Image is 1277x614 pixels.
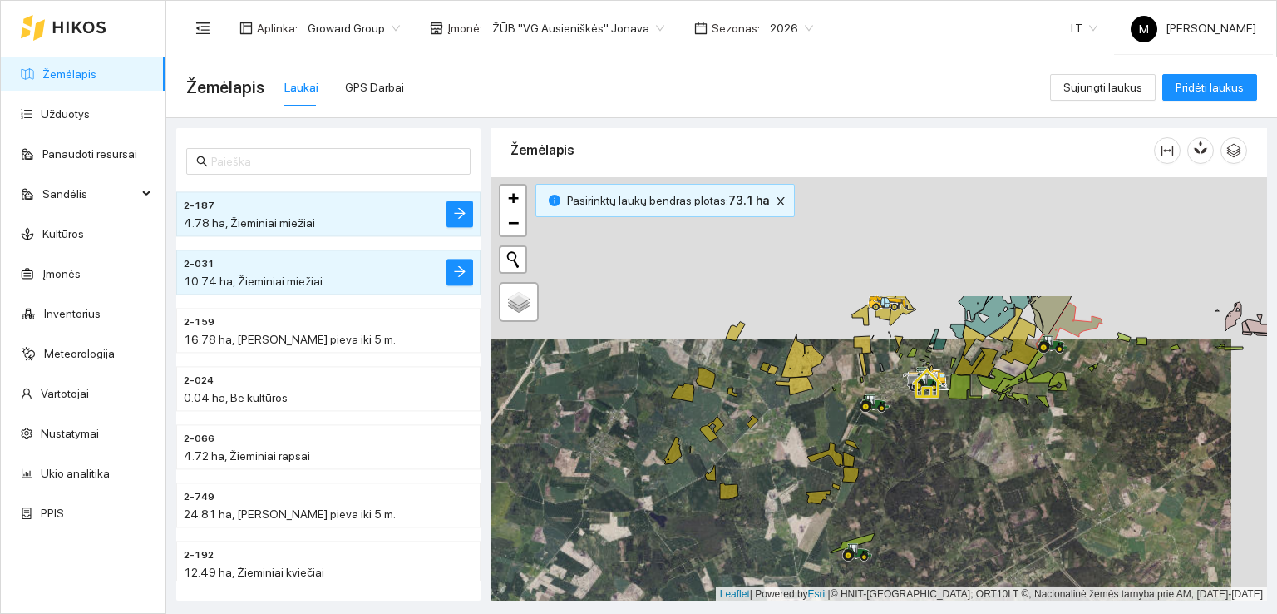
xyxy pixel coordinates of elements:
[308,16,400,41] span: Groward Group
[1071,16,1097,41] span: LT
[184,548,214,564] span: 2-192
[42,227,84,240] a: Kultūros
[42,267,81,280] a: Įmonės
[1063,78,1142,97] span: Sujungti laukus
[184,374,214,389] span: 2-024
[257,19,298,37] span: Aplinka :
[828,588,831,600] span: |
[195,21,210,36] span: menu-fold
[41,107,90,121] a: Užduotys
[446,259,473,285] button: arrow-right
[184,199,214,215] span: 2-187
[184,333,396,346] span: 16.78 ha, [PERSON_NAME] pieva iki 5 m.
[184,275,323,288] span: 10.74 ha, Žieminiai miežiai
[42,67,96,81] a: Žemėlapis
[694,22,708,35] span: calendar
[446,201,473,227] button: arrow-right
[184,449,310,463] span: 4.72 ha, Žieminiai rapsai
[1154,137,1181,164] button: column-width
[430,22,443,35] span: shop
[211,152,461,171] input: Paieška
[508,187,519,208] span: +
[196,156,208,167] span: search
[772,196,790,207] span: close
[1155,144,1180,157] span: column-width
[184,508,396,521] span: 24.81 ha, [PERSON_NAME] pieva iki 5 m.
[453,265,466,280] span: arrow-right
[41,387,89,400] a: Vartotojai
[42,147,137,161] a: Panaudoti resursai
[41,427,99,440] a: Nustatymai
[41,507,64,520] a: PPIS
[567,191,769,210] span: Pasirinktų laukų bendras plotas :
[184,216,315,230] span: 4.78 ha, Žieminiai miežiai
[184,257,214,273] span: 2-031
[239,22,253,35] span: layout
[808,588,826,600] a: Esri
[184,490,214,506] span: 2-749
[1131,22,1256,35] span: [PERSON_NAME]
[728,194,769,207] b: 73.1 ha
[42,177,137,210] span: Sandėlis
[284,78,318,97] div: Laukai
[500,210,525,235] a: Zoom out
[770,16,813,41] span: 2026
[186,74,264,101] span: Žemėlapis
[1162,81,1257,94] a: Pridėti laukus
[447,19,482,37] span: Įmonė :
[500,284,537,320] a: Layers
[186,12,219,45] button: menu-fold
[44,307,101,320] a: Inventorius
[453,206,466,222] span: arrow-right
[712,19,760,37] span: Sezonas :
[44,347,115,360] a: Meteorologija
[1050,81,1156,94] a: Sujungti laukus
[549,195,560,206] span: info-circle
[41,467,110,480] a: Ūkio analitika
[720,588,750,600] a: Leaflet
[510,126,1154,174] div: Žemėlapis
[1176,78,1244,97] span: Pridėti laukus
[771,191,791,211] button: close
[1139,16,1149,42] span: M
[184,566,324,579] span: 12.49 ha, Žieminiai kviečiai
[492,16,664,41] span: ŽŪB "VG Ausieniškės" Jonava
[500,247,525,272] button: Initiate a new search
[508,212,519,233] span: −
[1050,74,1156,101] button: Sujungti laukus
[184,315,214,331] span: 2-159
[500,186,525,210] a: Zoom in
[184,432,214,448] span: 2-066
[1162,74,1257,101] button: Pridėti laukus
[184,391,288,404] span: 0.04 ha, Be kultūros
[345,78,404,97] div: GPS Darbai
[716,587,1267,602] div: | Powered by © HNIT-[GEOGRAPHIC_DATA]; ORT10LT ©, Nacionalinė žemės tarnyba prie AM, [DATE]-[DATE]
